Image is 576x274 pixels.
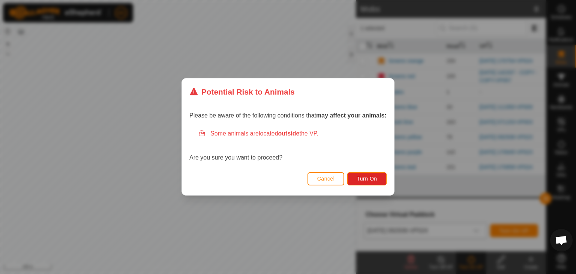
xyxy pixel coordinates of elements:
[348,172,387,185] button: Turn On
[278,131,300,137] strong: outside
[317,176,335,182] span: Cancel
[259,131,318,137] span: located the VP.
[198,129,387,139] div: Some animals are
[189,113,387,119] span: Please be aware of the following conditions that
[307,172,345,185] button: Cancel
[550,229,573,251] a: Open chat
[189,129,387,163] div: Are you sure you want to proceed?
[357,176,377,182] span: Turn On
[316,113,387,119] strong: may affect your animals:
[189,86,295,98] div: Potential Risk to Animals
